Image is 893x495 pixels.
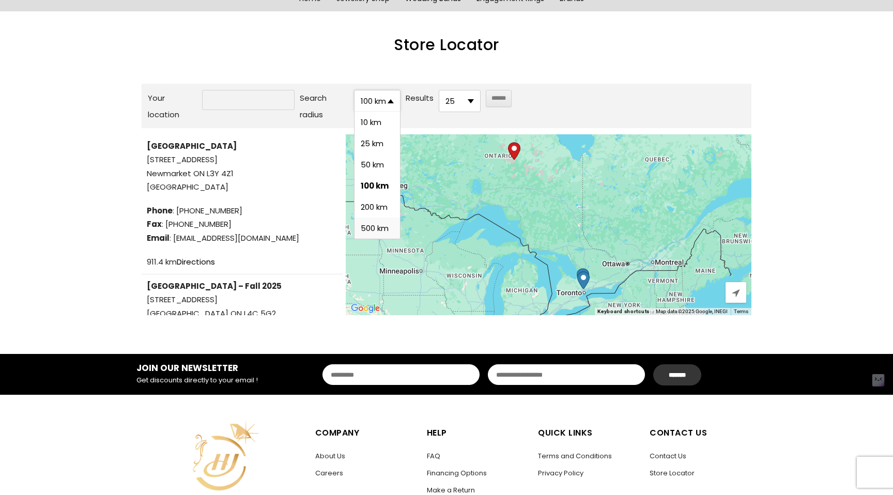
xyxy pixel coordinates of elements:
[355,175,400,196] li: 100 km
[427,426,528,440] h5: Help
[300,90,349,123] label: Search radius
[315,468,343,478] a: Careers
[348,302,382,315] img: Google
[650,468,695,478] a: Store Locator
[427,451,440,461] a: FAQ
[147,308,276,319] span: [GEOGRAPHIC_DATA] ON L4C 5G2
[348,302,382,315] a: Open this area in Google Maps (opens a new window)
[147,231,337,245] span: : [EMAIL_ADDRESS][DOMAIN_NAME]
[355,196,400,218] li: 200 km
[650,426,751,440] h5: Contact Us
[355,112,400,133] li: 10 km
[427,468,487,478] a: Financing Options
[538,468,583,478] a: Privacy Policy
[142,37,751,53] h2: Store Locator
[577,268,589,286] div: Upper Canada Mall
[650,451,686,461] a: Contact Us
[147,168,234,179] span: Newmarket ON L3Y 4Z1
[147,219,162,229] strong: Fax
[732,288,740,298] span: 
[355,154,400,175] li: 50 km
[147,205,173,216] strong: Phone
[148,90,197,123] label: Your location
[439,90,480,112] span: 25
[734,308,748,314] a: Terms
[147,281,282,291] strong: [GEOGRAPHIC_DATA] – Fall 2025
[538,451,612,461] a: Terms and Conditions
[147,180,337,194] span: [GEOGRAPHIC_DATA]
[597,308,650,315] button: Keyboard shortcuts
[355,218,400,239] li: 500 km
[406,90,434,106] label: Results
[136,375,278,386] p: Get discounts directly to your email !
[427,485,475,495] a: Make a Return
[147,293,337,306] span: [STREET_ADDRESS]
[538,426,639,440] h5: Quick Links
[177,256,215,267] a: Directions
[577,271,590,289] div: Hillcrest Mall – Fall 2025
[147,153,337,166] span: [STREET_ADDRESS]
[355,133,400,154] li: 25 km
[147,204,337,218] span: : [PHONE_NUMBER]
[355,90,400,112] span: 100 km
[147,218,337,231] span: : [PHONE_NUMBER]
[147,255,337,269] div: 911.4 km
[315,451,345,461] a: About Us
[136,362,238,374] strong: JOIN OUR NEWSLETTER
[315,426,417,440] h5: Company
[147,141,237,151] strong: [GEOGRAPHIC_DATA]
[656,308,728,314] span: Map data ©2025 Google, INEGI
[147,233,170,243] strong: Email
[508,142,520,160] div: Start location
